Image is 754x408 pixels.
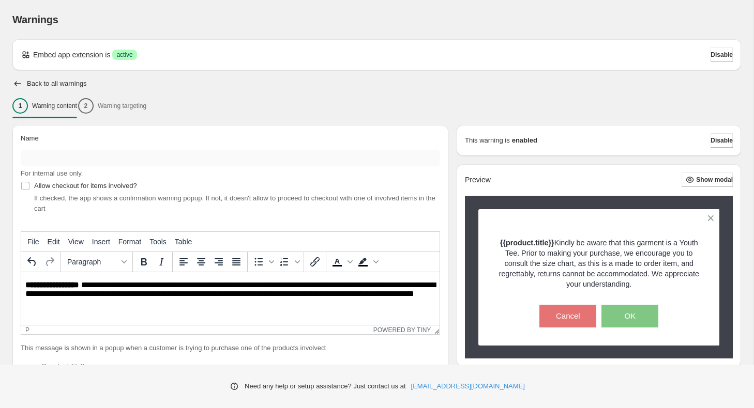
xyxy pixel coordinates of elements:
button: 1Warning content [12,95,77,117]
p: Embed app extension is [33,50,110,60]
span: Paragraph [67,258,118,266]
button: Align left [175,253,192,271]
span: Name [21,134,39,142]
span: If checked, the app shows a confirmation warning popup. If not, it doesn't allow to proceed to ch... [34,194,435,212]
button: Align center [192,253,210,271]
button: Disable [711,48,733,62]
button: Show modal [682,172,733,187]
strong: {{product.title}} [500,239,554,247]
span: Edit [48,238,60,246]
div: Background color [354,253,380,271]
span: Tools [149,238,167,246]
span: Disable [711,136,733,145]
button: Align right [210,253,228,271]
button: Undo [23,253,41,271]
button: Italic [153,253,170,271]
button: Insert/edit link [306,253,324,271]
span: Warnings [12,14,58,25]
div: 1 [12,98,28,114]
a: [EMAIL_ADDRESS][DOMAIN_NAME] [411,381,525,391]
div: Bullet list [250,253,276,271]
div: Resize [431,325,440,334]
h2: Back to all warnings [27,80,87,88]
iframe: Rich Text Area [21,272,440,325]
p: Kindly be aware that this garment is a Youth Tee. Prior to making your purchase, we encourage you... [496,238,702,289]
button: Disable [711,133,733,148]
p: This message is shown in a popup when a customer is trying to purchase one of the products involved: [21,343,440,353]
span: Show modal [696,176,733,184]
span: View [68,238,84,246]
span: Format [118,238,141,246]
span: Allow checkout for items involved? [34,182,137,190]
div: Text color [328,253,354,271]
a: Powered by Tiny [373,326,431,334]
li: {{product.title}} [41,362,440,372]
strong: enabled [512,135,537,146]
p: Warning content [32,102,77,110]
button: Cancel [539,305,596,327]
div: Numbered list [276,253,301,271]
span: Disable [711,51,733,59]
span: For internal use only. [21,169,83,177]
button: Bold [135,253,153,271]
p: This warning is [465,135,510,146]
span: active [116,51,132,59]
span: Table [175,238,192,246]
h2: Preview [465,176,491,184]
span: Insert [92,238,110,246]
button: Formats [63,253,130,271]
button: OK [601,305,658,327]
button: Justify [228,253,245,271]
button: Redo [41,253,58,271]
span: File [27,238,39,246]
div: p [25,326,29,334]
